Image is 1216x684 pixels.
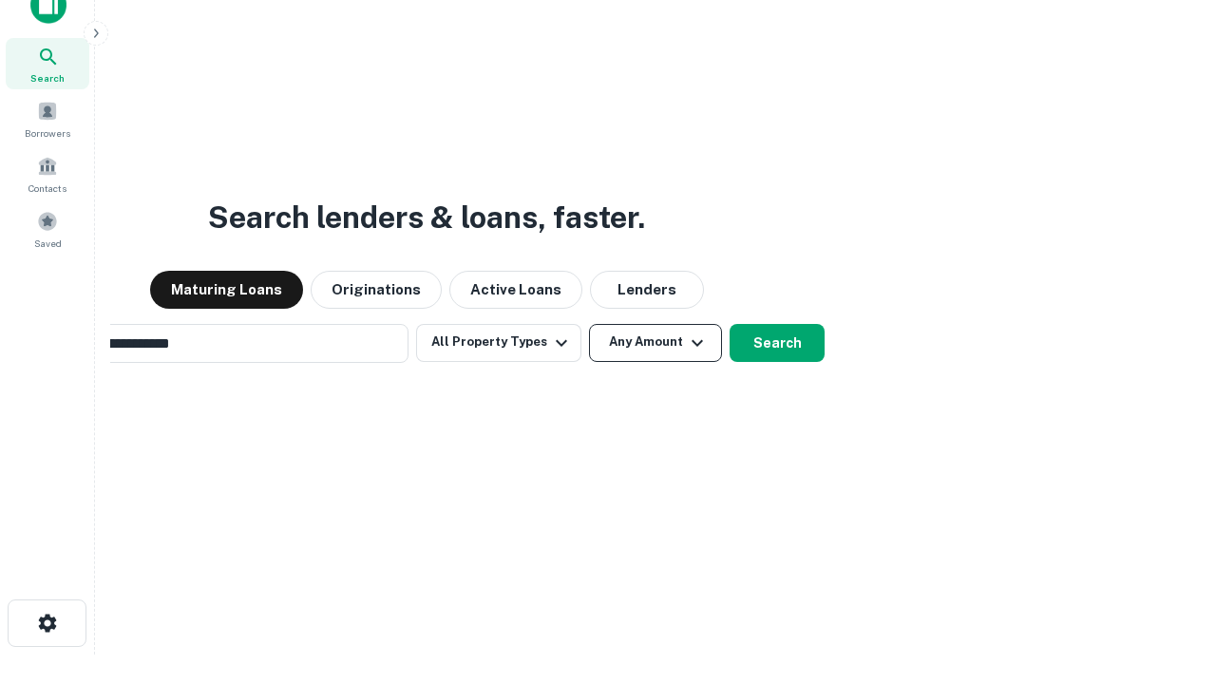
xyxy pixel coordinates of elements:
iframe: Chat Widget [1121,532,1216,623]
button: Maturing Loans [150,271,303,309]
span: Borrowers [25,125,70,141]
button: Search [730,324,825,362]
a: Saved [6,203,89,255]
button: Active Loans [449,271,582,309]
a: Search [6,38,89,89]
a: Borrowers [6,93,89,144]
span: Contacts [28,180,66,196]
span: Search [30,70,65,85]
button: All Property Types [416,324,581,362]
button: Originations [311,271,442,309]
a: Contacts [6,148,89,199]
span: Saved [34,236,62,251]
button: Any Amount [589,324,722,362]
h3: Search lenders & loans, faster. [208,195,645,240]
button: Lenders [590,271,704,309]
